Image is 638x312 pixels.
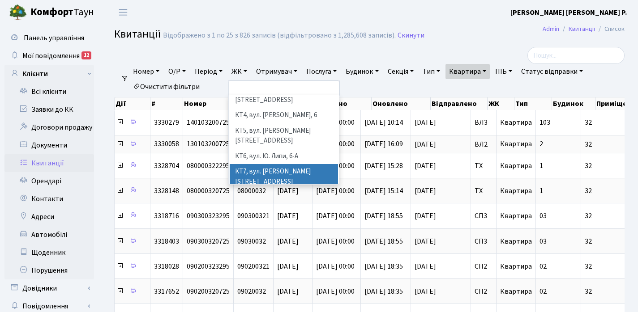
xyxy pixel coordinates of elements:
span: 32 [585,238,635,245]
span: Квартира [500,139,532,149]
b: Комфорт [30,5,73,19]
a: Секція [384,64,417,79]
span: [DATE] [415,212,467,219]
span: [DATE] 18:55 [364,236,403,246]
a: Статус відправки [518,64,587,79]
span: ВЛ2 [475,141,492,148]
span: Мої повідомлення [22,51,80,61]
span: [DATE] [415,263,467,270]
nav: breadcrumb [529,20,638,38]
div: 12 [81,51,91,59]
span: 130103200725 [187,139,230,149]
span: Квартира [500,118,532,127]
li: КТ5, вул. [PERSON_NAME][STREET_ADDRESS] [230,123,338,149]
span: 09030032 [237,236,266,246]
span: 08000032 [237,186,266,196]
span: 090300321 [237,211,270,221]
input: Пошук... [527,47,625,64]
li: КТ3, вул. [PERSON_NAME][STREET_ADDRESS] [230,82,338,108]
span: Квартира [500,261,532,271]
span: ВЛ3 [475,119,492,126]
li: КТ4, вул. [PERSON_NAME], 6 [230,108,338,123]
span: Квартира [500,186,532,196]
span: 03 [540,211,547,221]
span: [DATE] 18:55 [364,211,403,221]
th: # [150,97,183,110]
a: Адреси [4,208,94,226]
a: Контакти [4,190,94,208]
span: 03 [540,236,547,246]
a: Щоденник [4,244,94,261]
span: СП3 [475,238,492,245]
span: [DATE] [277,287,299,296]
span: 090200320725 [187,287,230,296]
img: logo.png [9,4,27,21]
li: КТ7, вул. [PERSON_NAME][STREET_ADDRESS] [230,164,338,190]
span: Квартира [500,236,532,246]
span: [DATE] 00:00 [316,287,355,296]
span: 3318716 [154,211,179,221]
span: Квартира [500,161,532,171]
span: Панель управління [24,33,84,43]
span: 090300320725 [187,236,230,246]
span: 1 [540,186,543,196]
a: Автомобілі [4,226,94,244]
th: Будинок [552,97,595,110]
span: Квитанції [114,26,161,42]
a: Заявки до КК [4,101,94,118]
a: О/Р [165,64,189,79]
a: ЖК [228,64,251,79]
a: Квитанції [569,24,595,34]
a: ПІБ [492,64,516,79]
th: Створено [313,97,372,110]
span: [DATE] 00:00 [316,186,355,196]
a: Мої повідомлення12 [4,47,94,65]
span: [DATE] 00:00 [316,236,355,246]
span: 02 [540,261,547,271]
span: 080000320725 [187,186,230,196]
span: 080000322295 [187,161,230,171]
span: СП2 [475,263,492,270]
span: [DATE] 15:28 [364,161,403,171]
span: [DATE] 10:14 [364,118,403,127]
a: Очистити фільтри [129,79,203,94]
span: Квартира [500,211,532,221]
a: Квитанції [4,154,94,172]
li: Список [595,24,625,34]
span: 3318403 [154,236,179,246]
span: [DATE] [277,236,299,246]
th: Оновлено [372,97,431,110]
span: 140103200725 [187,118,230,127]
a: Admin [543,24,559,34]
span: 3328148 [154,186,179,196]
span: [DATE] 00:00 [316,261,355,271]
th: Відправлено [431,97,488,110]
span: 090200323295 [187,261,230,271]
span: [DATE] [415,162,467,169]
span: 3330058 [154,139,179,149]
span: 09020032 [237,287,266,296]
button: Переключити навігацію [112,5,134,20]
span: 32 [585,187,635,194]
a: Орендарі [4,172,94,190]
a: [PERSON_NAME] [PERSON_NAME] Р. [510,7,627,18]
th: Номер [183,97,233,110]
span: [DATE] [277,186,299,196]
a: Всі клієнти [4,83,94,101]
span: 090300323295 [187,211,230,221]
span: [DATE] [277,261,299,271]
a: Панель управління [4,29,94,47]
span: Таун [30,5,94,20]
span: СП3 [475,212,492,219]
a: Клієнти [4,65,94,83]
a: Документи [4,136,94,154]
span: 3330279 [154,118,179,127]
span: [DATE] [277,211,299,221]
a: Договори продажу [4,118,94,136]
a: Отримувач [253,64,301,79]
a: Скинути [398,31,424,40]
span: 1 [540,161,543,171]
div: Відображено з 1 по 25 з 826 записів (відфільтровано з 1,285,608 записів). [163,31,396,40]
span: 32 [585,288,635,295]
span: Квартира [500,287,532,296]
